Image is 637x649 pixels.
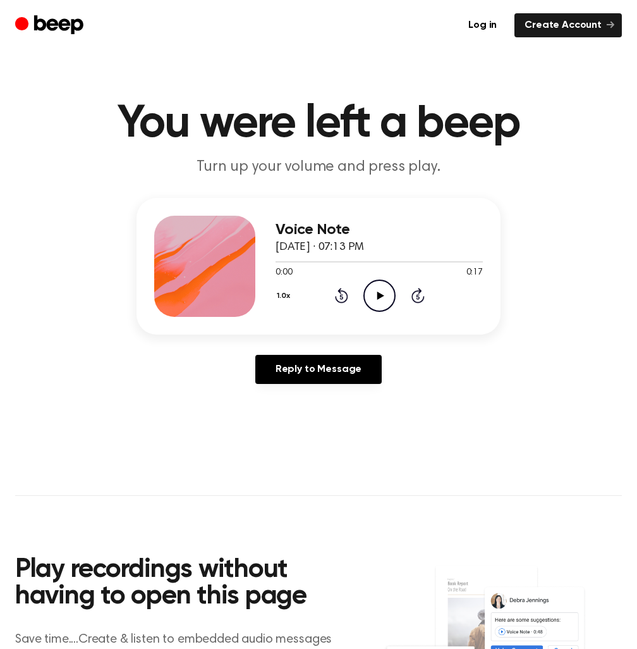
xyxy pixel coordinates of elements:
a: Log in [458,13,507,37]
button: 1.0x [276,285,295,307]
span: [DATE] · 07:13 PM [276,242,364,253]
span: 0:17 [466,266,483,280]
a: Beep [15,13,87,38]
a: Reply to Message [255,355,382,384]
h1: You were left a beep [15,101,622,147]
a: Create Account [514,13,622,37]
p: Turn up your volume and press play. [76,157,561,178]
span: 0:00 [276,266,292,280]
h3: Voice Note [276,221,483,238]
h2: Play recordings without having to open this page [15,557,332,610]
